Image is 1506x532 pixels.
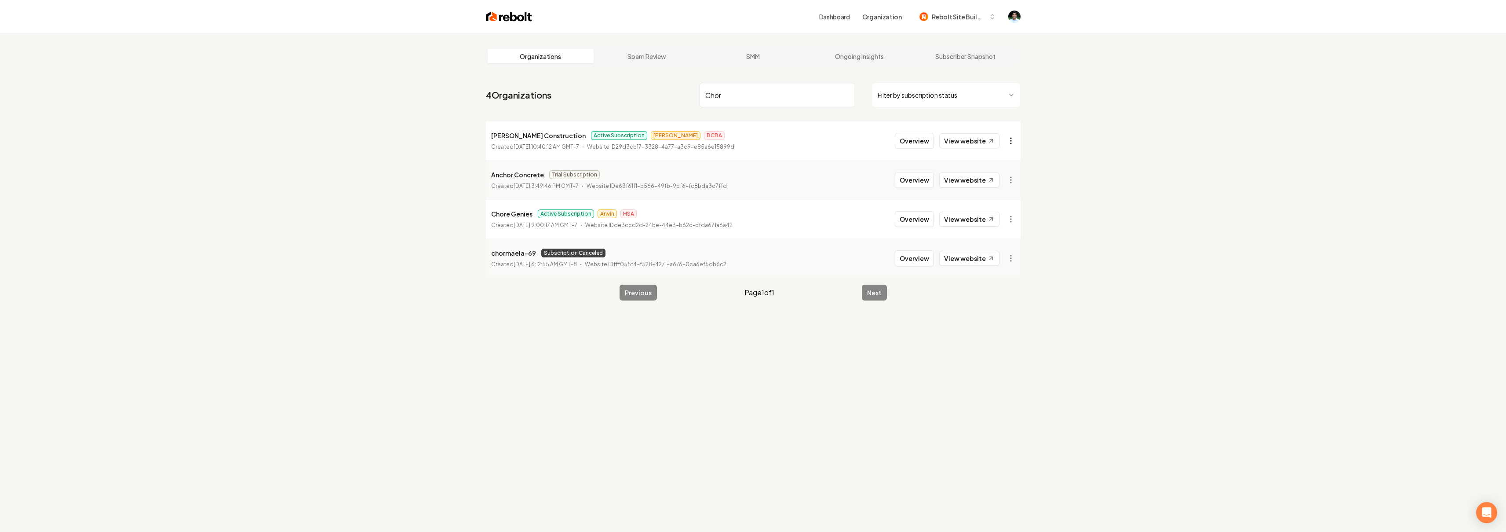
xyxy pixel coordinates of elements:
[895,133,934,149] button: Overview
[491,221,577,230] p: Created
[491,182,579,191] p: Created
[1008,11,1021,23] img: Arwin Rahmatpanah
[939,212,999,227] a: View website
[939,172,999,187] a: View website
[514,261,577,268] time: [DATE] 6:12:55 AM GMT-8
[895,250,934,266] button: Overview
[514,143,579,150] time: [DATE] 10:40:12 AM GMT-7
[549,170,600,179] span: Trial Subscription
[491,260,577,269] p: Created
[491,130,586,141] p: [PERSON_NAME] Construction
[594,49,700,63] a: Spam Review
[932,12,985,22] span: Rebolt Site Builder
[541,249,605,257] span: Subscription Canceled
[744,287,774,298] span: Page 1 of 1
[919,12,928,21] img: Rebolt Site Builder
[1008,11,1021,23] button: Open user button
[939,251,999,266] a: View website
[598,209,617,218] span: Arwin
[514,183,579,189] time: [DATE] 3:49:46 PM GMT-7
[585,221,733,230] p: Website ID de3ccd2d-24be-44e3-b62c-cfda671a6a42
[491,209,532,219] p: Chore Genies
[491,143,579,151] p: Created
[488,49,594,63] a: Organizations
[587,182,727,191] p: Website ID e63f61f1-b566-49fb-9cf6-fc8bda3c7ffd
[895,211,934,227] button: Overview
[585,260,726,269] p: Website ID fff055f4-f528-4271-a676-0ca6ef5db6c2
[700,49,806,63] a: SMM
[651,131,700,140] span: [PERSON_NAME]
[491,169,544,180] p: Anchor Concrete
[538,209,594,218] span: Active Subscription
[591,131,647,140] span: Active Subscription
[486,89,551,101] a: 4Organizations
[857,9,907,25] button: Organization
[620,209,637,218] span: HSA
[939,133,999,148] a: View website
[895,172,934,188] button: Overview
[1476,502,1497,523] div: Open Intercom Messenger
[486,11,532,23] img: Rebolt Logo
[491,248,536,258] p: chormaela-69
[806,49,912,63] a: Ongoing Insights
[819,12,850,21] a: Dashboard
[912,49,1019,63] a: Subscriber Snapshot
[700,83,854,107] input: Search by name or ID
[587,143,734,151] p: Website ID 29d3cb17-3328-4a77-a3c9-e85a6e15899d
[514,222,577,228] time: [DATE] 9:00:17 AM GMT-7
[704,131,725,140] span: BCBA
